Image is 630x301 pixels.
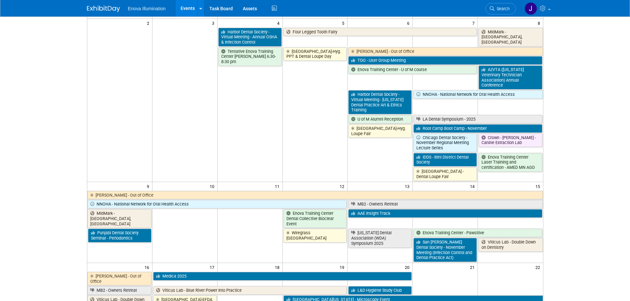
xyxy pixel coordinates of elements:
a: [PERSON_NAME] - Out of Office [87,272,151,285]
span: 2 [146,19,152,27]
span: Search [494,6,510,11]
span: 21 [469,263,478,271]
span: 10 [209,182,217,190]
span: 18 [274,263,282,271]
a: NNOHA - National Network for Oral Health Access [87,200,347,208]
a: San [PERSON_NAME] Dental Society - November Meeting (Infection Control and Dental Practice Act) [413,238,477,262]
a: AzVTA ([US_STATE] Veterinary Technician Association) Annual Conference [479,65,542,90]
a: Harbor Dental Society - Virtual Meeting - Annual OSHA & Infection Control [218,28,282,47]
span: 13 [404,182,412,190]
span: 5 [341,19,347,27]
a: [GEOGRAPHIC_DATA]-Hyg. Loupe Fair [348,124,412,138]
a: Wiregrass [GEOGRAPHIC_DATA] [283,229,347,242]
a: Enova Training Center Laser Training and certification - AMED MN AGD [479,153,542,172]
span: 20 [404,263,412,271]
a: Root Camp Boot Camp - November [413,124,542,133]
span: 17 [209,263,217,271]
span: 16 [144,263,152,271]
a: Search [485,3,516,15]
span: Enova Illumination [128,6,166,11]
a: L&D Hygiene Study Club [348,286,412,295]
a: TDO - User Group Meeting [348,56,542,65]
span: 22 [535,263,543,271]
a: U of M Alumni Reception [348,115,412,124]
a: [US_STATE] Dental Association (WDA) Symposium 2025 [348,229,412,247]
a: Viticus Lab - Double Down on Dentistry [479,238,543,251]
span: 8 [537,19,543,27]
img: ExhibitDay [87,6,120,12]
span: 9 [146,182,152,190]
a: [GEOGRAPHIC_DATA]-Hyg. PPT & Dental Loupe Day [283,47,347,61]
span: 19 [339,263,347,271]
a: MidMark - [GEOGRAPHIC_DATA], [GEOGRAPHIC_DATA] [479,28,543,47]
a: MB2 - Owners Retreat [87,286,151,295]
a: NNOHA - National Network for Oral Health Access [413,90,543,99]
span: 12 [339,182,347,190]
a: Crown - [PERSON_NAME] - Canine Extraction Lab [479,133,542,147]
span: 6 [406,19,412,27]
a: Medica 2025 [153,272,412,281]
span: 15 [535,182,543,190]
span: 14 [469,182,478,190]
a: Punjabi Dental Society Seminar - Periodontics [88,229,151,242]
a: Enova Training Center Dental Collective Bioclear Event [283,209,347,228]
a: Harbor Dental Society - Virtual Meeting - [US_STATE] Dental Practice Art & Ethics Training [348,90,412,114]
a: Viticus Lab - Blue River Power Into Practice [153,286,347,295]
a: [PERSON_NAME] - Out of Office [87,191,543,200]
a: Enova Training Center - Pawsitive [413,229,542,237]
span: 4 [276,19,282,27]
a: [GEOGRAPHIC_DATA] - Dental Loupe Fair [413,167,477,181]
a: Tentative Enova Training Center [PERSON_NAME] 6:30-8:30 pm [218,47,282,66]
a: MB2 - Owners Retreat [348,200,543,208]
a: MidMark - [GEOGRAPHIC_DATA], [GEOGRAPHIC_DATA] [87,209,151,228]
a: LA Dental Symposium - 2025 [413,115,542,124]
a: Chicago Dental Society - November Regional Meeting Lecture Series [413,133,477,152]
a: Enova Training Center - U of M course [348,65,477,74]
a: [PERSON_NAME] - Out of Office [348,47,543,56]
a: AAE Insight Track [348,209,542,218]
img: Joe Werner [525,2,537,15]
span: 7 [472,19,478,27]
span: 11 [274,182,282,190]
span: 3 [211,19,217,27]
a: Four Legged Tooth Fairy [283,28,477,36]
a: IDDS - Illini District Dental Society [413,153,477,167]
